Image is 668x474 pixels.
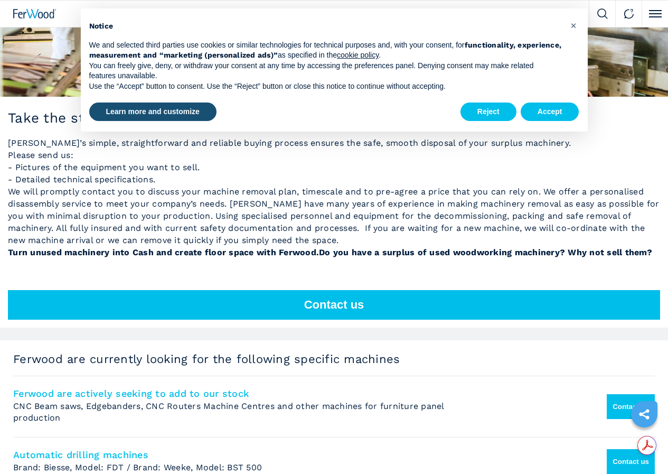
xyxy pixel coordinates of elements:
[89,21,562,32] h2: Notice
[631,401,657,427] a: sharethis
[13,354,655,365] h3: Ferwood are currently looking for the following specific machines
[13,401,476,424] p: CNC Beam saws, Edgebanders, CNC Routers Machine Centres and other machines for furniture panel pr...
[8,137,660,258] p: [PERSON_NAME]’s simple, straightforward and reliable buying process ensures the safe, smooth disp...
[624,8,634,19] img: Contact us
[89,40,562,61] p: We and selected third parties use cookies or similar technologies for technical purposes and, wit...
[607,449,655,474] button: Contact us
[13,376,655,438] li: Ferwood are actively seeking to add to our stock
[13,450,591,460] h4: Automatic drilling machines
[13,9,57,18] img: Ferwood
[89,41,562,60] strong: functionality, experience, measurement and “marketing (personalized ads)”
[89,103,217,122] button: Learn more and customize
[8,247,319,257] strong: Turn unused machinery into Cash and create floor space with Ferwood.
[8,290,660,320] button: Contact us
[13,462,476,473] p: Brand: Biesse, Model: FDT / Brand: Weeke, Model: BST 500
[642,1,668,27] button: Click to toggle menu
[597,8,608,19] img: Search
[89,61,562,81] p: You can freely give, deny, or withdraw your consent at any time by accessing the preferences pane...
[89,81,562,92] p: Use the “Accept” button to consent. Use the “Reject” button or close this notice to continue with...
[319,247,652,257] strong: Do you have a surplus of used woodworking machinery? Why not sell them?
[8,110,660,126] h2: Take the stress out of selling your surplus machinery
[460,103,516,122] button: Reject
[566,17,582,34] button: Close this notice
[570,19,577,32] span: ×
[337,51,379,59] a: cookie policy
[521,103,579,122] button: Accept
[607,394,655,419] button: Contact us
[623,426,660,466] iframe: Chat
[13,389,591,398] h4: Ferwood are actively seeking to add to our stock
